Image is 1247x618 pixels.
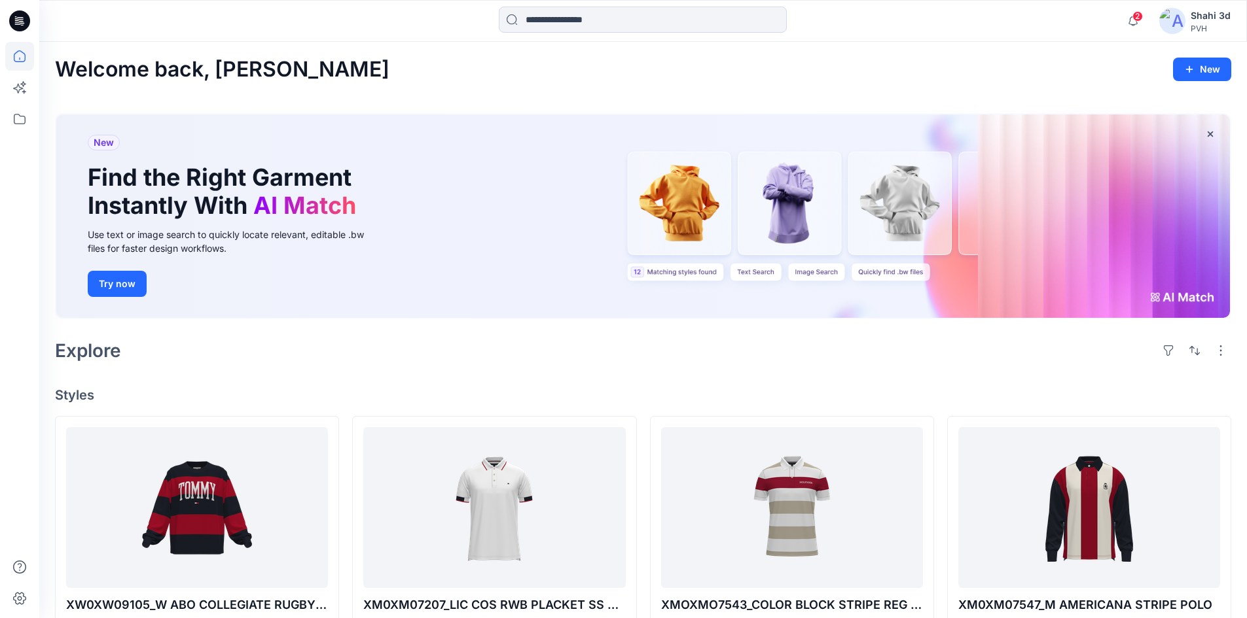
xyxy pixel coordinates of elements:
div: Shahi 3d [1191,8,1231,24]
span: New [94,135,114,150]
h1: Find the Right Garment Instantly With [88,163,363,220]
p: XM0XM07207_LIC COS RWB PLACKET SS POLO RF [363,596,625,614]
a: XM0XM07547_M AMERICANA STRIPE POLO [958,427,1220,589]
span: AI Match [253,191,356,220]
div: Use text or image search to quickly locate relevant, editable .bw files for faster design workflows. [88,228,382,255]
img: avatar [1159,8,1185,34]
a: XM0XM07207_LIC COS RWB PLACKET SS POLO RF [363,427,625,589]
h2: Explore [55,340,121,361]
h2: Welcome back, [PERSON_NAME] [55,58,389,82]
div: PVH [1191,24,1231,33]
a: XW0XW09105_W ABO COLLEGIATE RUGBY STP CNK [66,427,328,589]
a: XMOXMO7543_COLOR BLOCK STRIPE REG POLO [661,427,923,589]
p: XM0XM07547_M AMERICANA STRIPE POLO [958,596,1220,614]
h4: Styles [55,387,1231,403]
button: Try now [88,271,147,297]
p: XMOXMO7543_COLOR BLOCK STRIPE REG POLO [661,596,923,614]
p: XW0XW09105_W ABO COLLEGIATE RUGBY STP CNK [66,596,328,614]
button: New [1173,58,1231,81]
span: 2 [1132,11,1143,22]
